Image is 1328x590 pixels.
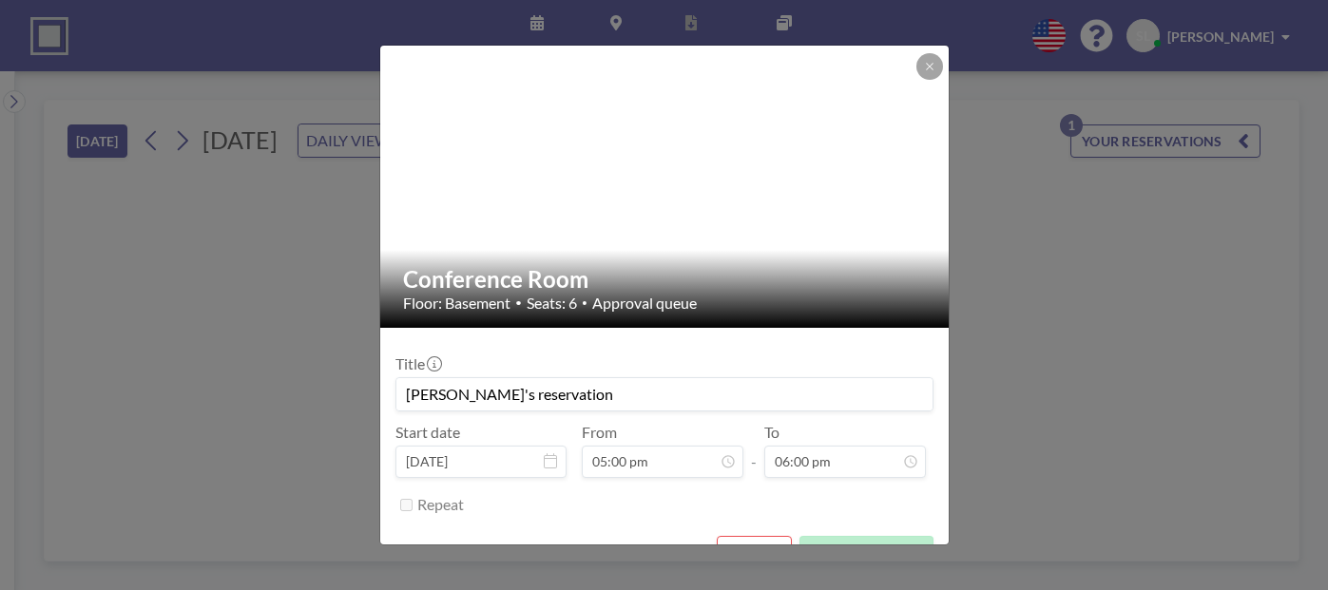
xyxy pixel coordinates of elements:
[582,423,617,442] label: From
[799,536,933,569] button: REQUEST UPDATE
[395,354,440,373] label: Title
[403,265,928,294] h2: Conference Room
[403,294,510,313] span: Floor: Basement
[515,295,522,310] span: •
[395,423,460,442] label: Start date
[527,294,577,313] span: Seats: 6
[717,536,792,569] button: REMOVE
[582,296,587,309] span: •
[764,423,779,442] label: To
[417,495,464,514] label: Repeat
[751,429,757,471] span: -
[592,294,697,313] span: Approval queue
[396,378,933,410] input: (No title)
